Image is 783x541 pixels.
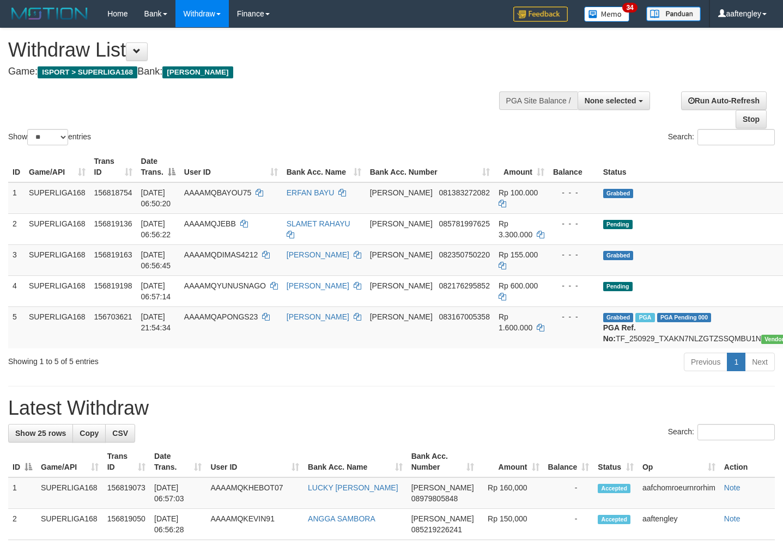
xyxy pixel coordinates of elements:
[105,424,135,442] a: CSV
[94,250,132,259] span: 156819163
[745,353,775,371] a: Next
[287,250,349,259] a: [PERSON_NAME]
[638,509,720,540] td: aaftengley
[736,110,767,128] a: Stop
[8,66,511,77] h4: Game: Bank:
[25,213,90,244] td: SUPERLIGA168
[37,509,103,540] td: SUPERLIGA168
[206,446,304,477] th: User ID: activate to sort column ascending
[287,219,350,228] a: SLAMET RAHAYU
[668,424,775,440] label: Search:
[94,281,132,290] span: 156819198
[8,182,25,214] td: 1
[150,509,206,540] td: [DATE] 06:56:28
[25,182,90,214] td: SUPERLIGA168
[141,250,171,270] span: [DATE] 06:56:45
[180,151,282,182] th: User ID: activate to sort column ascending
[635,313,654,322] span: Marked by aafchhiseyha
[513,7,568,22] img: Feedback.jpg
[439,250,489,259] span: Copy 082350750220 to clipboard
[25,275,90,306] td: SUPERLIGA168
[27,129,68,145] select: Showentries
[15,429,66,438] span: Show 25 rows
[8,275,25,306] td: 4
[499,250,538,259] span: Rp 155.000
[553,249,594,260] div: - - -
[8,244,25,275] td: 3
[141,188,171,208] span: [DATE] 06:50:20
[8,509,37,540] td: 2
[370,188,433,197] span: [PERSON_NAME]
[439,219,489,228] span: Copy 085781997625 to clipboard
[25,306,90,348] td: SUPERLIGA168
[162,66,233,78] span: [PERSON_NAME]
[584,7,630,22] img: Button%20Memo.svg
[141,219,171,239] span: [DATE] 06:56:22
[411,494,458,503] span: Copy 08979805848 to clipboard
[282,151,366,182] th: Bank Acc. Name: activate to sort column ascending
[668,129,775,145] label: Search:
[150,446,206,477] th: Date Trans.: activate to sort column ascending
[499,91,578,110] div: PGA Site Balance /
[112,429,128,438] span: CSV
[411,514,474,523] span: [PERSON_NAME]
[184,281,266,290] span: AAAAMQYUNUSNAGO
[370,250,433,259] span: [PERSON_NAME]
[8,477,37,509] td: 1
[304,446,407,477] th: Bank Acc. Name: activate to sort column ascending
[80,429,99,438] span: Copy
[94,188,132,197] span: 156818754
[598,515,630,524] span: Accepted
[366,151,494,182] th: Bank Acc. Number: activate to sort column ascending
[720,446,775,477] th: Action
[8,446,37,477] th: ID: activate to sort column descending
[206,477,304,509] td: AAAAMQKHEBOT07
[494,151,549,182] th: Amount: activate to sort column ascending
[72,424,106,442] a: Copy
[499,188,538,197] span: Rp 100.000
[638,446,720,477] th: Op: activate to sort column ascending
[25,151,90,182] th: Game/API: activate to sort column ascending
[544,446,594,477] th: Balance: activate to sort column ascending
[8,306,25,348] td: 5
[544,477,594,509] td: -
[8,5,91,22] img: MOTION_logo.png
[439,312,489,321] span: Copy 083167005358 to clipboard
[593,446,638,477] th: Status: activate to sort column ascending
[8,397,775,419] h1: Latest Withdraw
[499,312,532,332] span: Rp 1.600.000
[184,250,258,259] span: AAAAMQDIMAS4212
[37,446,103,477] th: Game/API: activate to sort column ascending
[103,446,150,477] th: Trans ID: activate to sort column ascending
[603,220,633,229] span: Pending
[553,311,594,322] div: - - -
[499,219,532,239] span: Rp 3.300.000
[478,446,544,477] th: Amount: activate to sort column ascending
[38,66,137,78] span: ISPORT > SUPERLIGA168
[553,218,594,229] div: - - -
[603,251,634,260] span: Grabbed
[370,281,433,290] span: [PERSON_NAME]
[727,353,745,371] a: 1
[137,151,180,182] th: Date Trans.: activate to sort column descending
[439,188,489,197] span: Copy 081383272082 to clipboard
[287,188,335,197] a: ERFAN BAYU
[184,219,236,228] span: AAAAMQJEBB
[681,91,767,110] a: Run Auto-Refresh
[553,280,594,291] div: - - -
[407,446,478,477] th: Bank Acc. Number: activate to sort column ascending
[553,187,594,198] div: - - -
[684,353,727,371] a: Previous
[206,509,304,540] td: AAAAMQKEVIN91
[646,7,701,21] img: panduan.png
[8,39,511,61] h1: Withdraw List
[549,151,599,182] th: Balance
[8,151,25,182] th: ID
[603,323,636,343] b: PGA Ref. No:
[603,313,634,322] span: Grabbed
[103,509,150,540] td: 156819050
[8,352,318,367] div: Showing 1 to 5 of 5 entries
[370,312,433,321] span: [PERSON_NAME]
[94,312,132,321] span: 156703621
[25,244,90,275] td: SUPERLIGA168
